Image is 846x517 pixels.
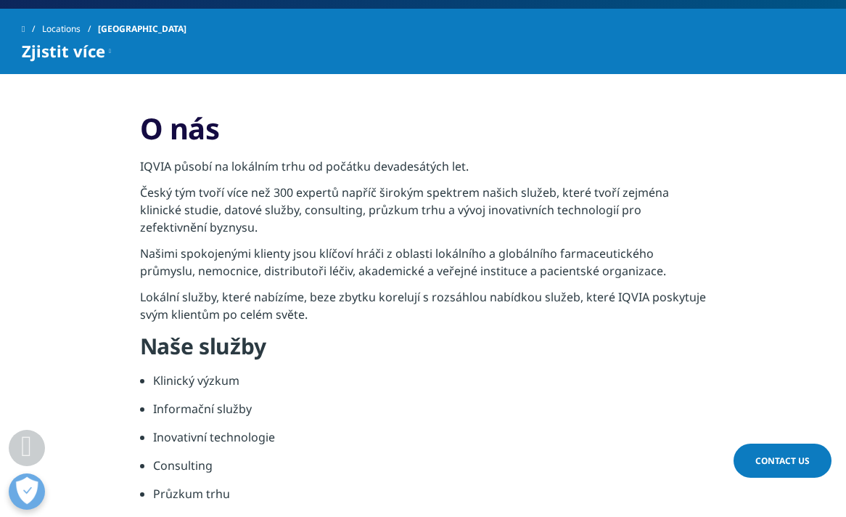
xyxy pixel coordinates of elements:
[755,455,810,467] span: Contact Us
[153,485,707,513] li: Průzkum trhu
[140,110,707,158] h3: O nás
[153,400,707,428] li: Informační služby
[153,428,707,457] li: Inovativní technologie
[22,42,105,60] span: Zjistit více
[153,372,707,400] li: Klinický výzkum
[98,16,186,42] span: [GEOGRAPHIC_DATA]
[734,444,831,478] a: Contact Us
[9,473,45,510] button: Open Preferences
[140,158,707,184] p: IQVIA působí na lokálním trhu od počátku devadesátých let.
[140,288,707,332] p: Lokální služby, které nabízíme, beze zbytku korelují s rozsáhlou nabídkou služeb, které IQVIA pos...
[42,16,98,42] a: Locations
[153,457,707,485] li: Consulting
[140,245,707,288] p: Našimi spokojenými klienty jsou klíčoví hráči z oblasti lokálního a globálního farmaceutického pr...
[140,332,707,372] h4: Naše služby
[140,184,707,245] p: Český tým tvoří více než 300 expertů napříč širokým spektrem našich služeb, které tvoří zejména k...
